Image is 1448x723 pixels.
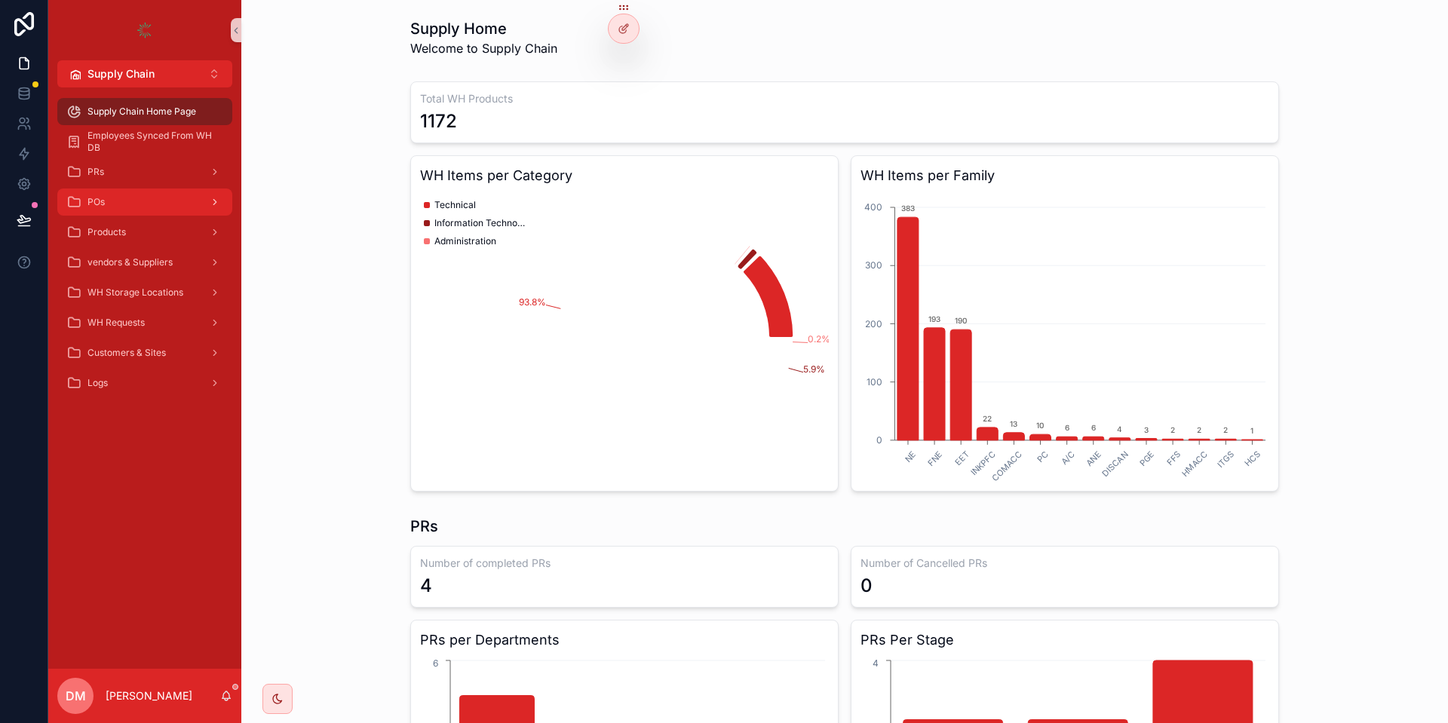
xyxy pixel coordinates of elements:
[861,574,873,598] div: 0
[434,199,476,211] span: Technical
[420,91,1269,106] h3: Total WH Products
[969,449,998,477] text: INKPFC
[1084,449,1103,468] text: ANE
[87,130,217,154] span: Employees Synced From WH DB
[983,414,992,423] text: 22
[1059,449,1077,467] text: A/C
[861,630,1269,651] h3: PRs Per Stage
[955,316,967,325] text: 190
[990,449,1024,483] text: COMACC
[876,434,882,446] tspan: 0
[106,688,192,703] p: [PERSON_NAME]
[1036,421,1044,430] text: 10
[420,109,457,133] div: 1172
[865,259,882,271] tspan: 300
[87,226,126,238] span: Products
[87,66,155,81] span: Supply Chain
[57,339,232,366] a: Customers & Sites
[57,60,232,87] button: Select Button
[803,363,825,375] tspan: 5.9%
[1164,449,1183,467] text: FFS
[87,106,196,118] span: Supply Chain Home Page
[1010,419,1017,428] text: 13
[87,347,166,359] span: Customers & Sites
[1215,449,1236,470] text: ITGS
[410,18,557,39] h1: Supply Home
[925,449,944,467] text: FNE
[1117,424,1122,433] text: 4
[864,201,882,213] tspan: 400
[420,192,829,482] div: chart
[133,18,157,42] img: App logo
[434,217,525,229] span: Information Technology
[808,333,830,345] tspan: 0.2%
[57,279,232,306] a: WH Storage Locations
[87,317,145,329] span: WH Requests
[57,309,232,336] a: WH Requests
[57,98,232,125] a: Supply Chain Home Page
[48,87,241,416] div: scrollable content
[1100,449,1130,479] text: DISCAN
[1091,423,1096,432] text: 6
[519,296,546,308] tspan: 93.8%
[87,377,108,389] span: Logs
[410,516,438,537] h1: PRs
[1035,449,1051,464] text: PC
[57,128,232,155] a: Employees Synced From WH DB
[1197,425,1201,434] text: 2
[953,449,971,467] text: EET
[57,249,232,276] a: vendors & Suppliers
[1250,426,1253,435] text: 1
[861,192,1269,482] div: chart
[57,219,232,246] a: Products
[87,256,173,268] span: vendors & Suppliers
[433,657,438,669] tspan: 6
[1170,425,1175,434] text: 2
[1137,449,1156,467] text: PGE
[420,556,829,571] h3: Number of completed PRs
[434,235,496,247] span: Administration
[903,449,919,464] text: NE
[1065,423,1069,432] text: 6
[861,165,1269,186] h3: WH Items per Family
[1223,425,1228,434] text: 2
[57,158,232,185] a: PRs
[867,376,882,388] tspan: 100
[865,318,882,329] tspan: 200
[87,166,104,178] span: PRs
[1243,449,1262,468] text: HCS
[873,657,879,669] tspan: 4
[66,687,86,705] span: DM
[420,165,829,186] h3: WH Items per Category
[420,630,829,651] h3: PRs per Departments
[57,369,232,397] a: Logs
[410,39,557,57] span: Welcome to Supply Chain
[87,196,105,208] span: POs
[901,204,915,213] text: 383
[57,188,232,216] a: POs
[861,556,1269,571] h3: Number of Cancelled PRs
[420,574,432,598] div: 4
[87,286,183,299] span: WH Storage Locations
[1180,449,1210,479] text: HMACC
[1144,425,1149,434] text: 3
[928,314,940,323] text: 193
